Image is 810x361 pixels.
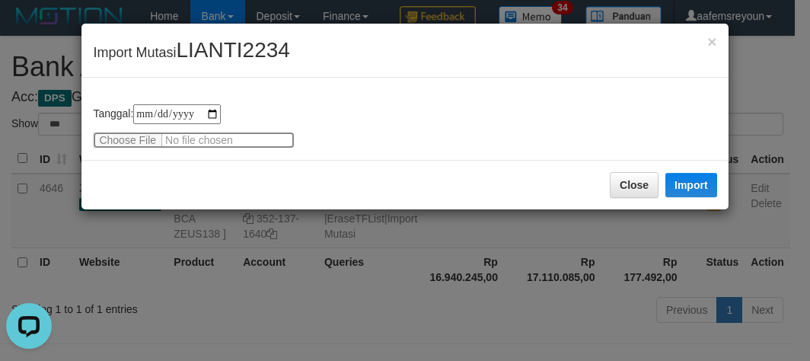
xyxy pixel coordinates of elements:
[610,172,659,198] button: Close
[93,45,289,60] span: Import Mutasi
[176,38,289,62] span: LIANTI2234
[6,6,52,52] button: Open LiveChat chat widget
[93,104,716,149] div: Tanggal:
[665,173,717,197] button: Import
[707,34,716,50] button: Close
[707,33,716,50] span: ×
